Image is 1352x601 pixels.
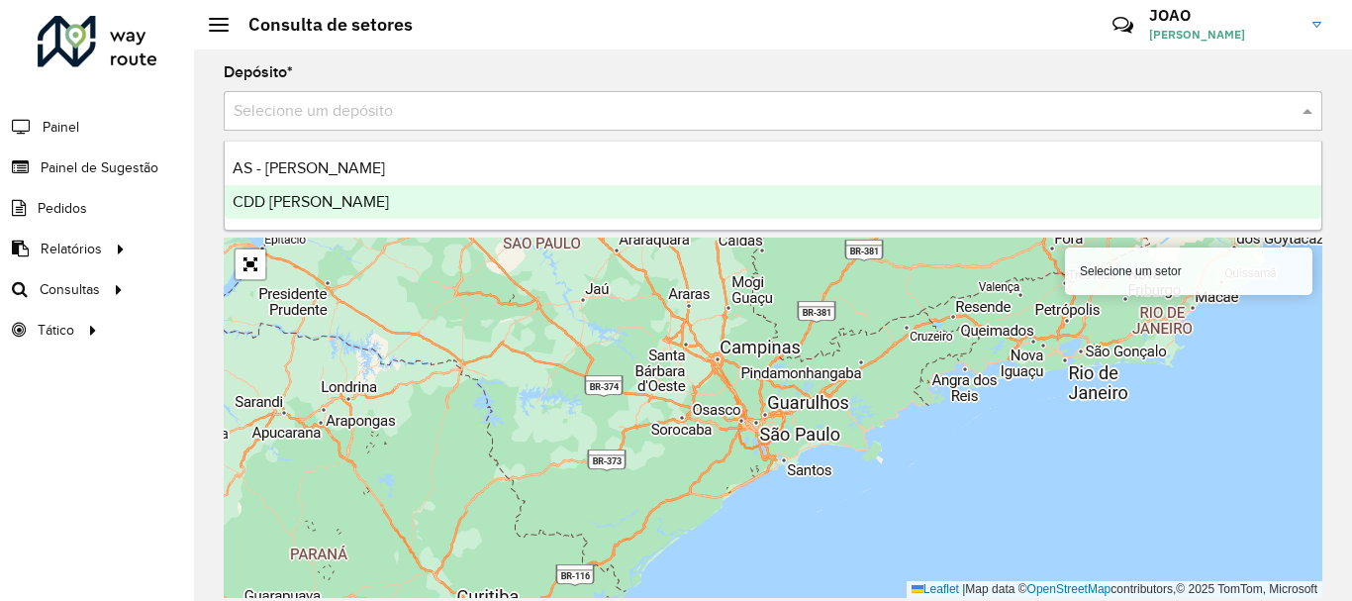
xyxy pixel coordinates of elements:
[38,198,87,219] span: Pedidos
[38,320,74,341] span: Tático
[224,141,1322,231] ng-dropdown-panel: Options list
[233,193,389,210] span: CDD [PERSON_NAME]
[912,582,959,596] a: Leaflet
[1149,26,1298,44] span: [PERSON_NAME]
[224,60,293,84] label: Depósito
[907,581,1322,598] div: Map data © contributors,© 2025 TomTom, Microsoft
[1065,248,1312,295] div: Selecione um setor
[962,582,965,596] span: |
[1102,4,1144,47] a: Contato Rápido
[229,14,413,36] h2: Consulta de setores
[41,239,102,259] span: Relatórios
[1027,582,1111,596] a: OpenStreetMap
[233,159,385,176] span: AS - [PERSON_NAME]
[43,117,79,138] span: Painel
[1149,6,1298,25] h3: JOAO
[40,279,100,300] span: Consultas
[236,250,265,279] a: Abrir mapa em tela cheia
[41,157,158,178] span: Painel de Sugestão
